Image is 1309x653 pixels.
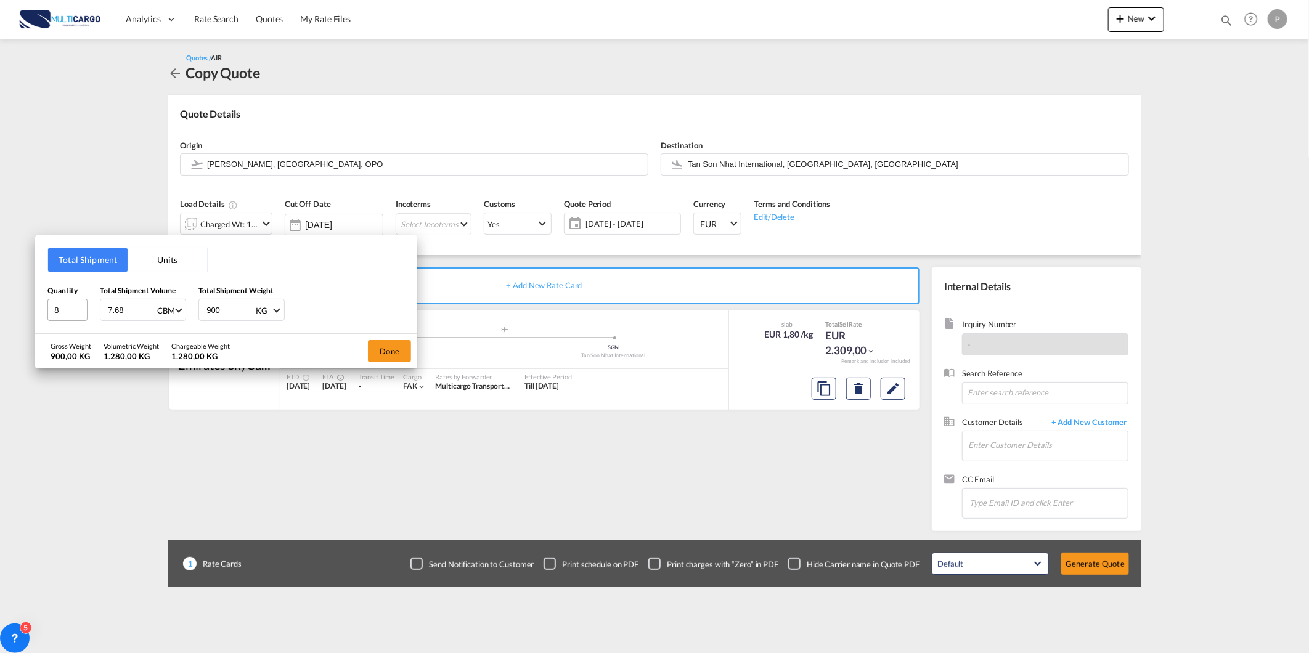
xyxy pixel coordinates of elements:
[171,341,230,351] div: Chargeable Weight
[157,306,175,315] div: CBM
[47,299,88,321] input: Qty
[205,299,255,320] input: Enter weight
[47,286,78,295] span: Quantity
[128,248,207,272] button: Units
[198,286,274,295] span: Total Shipment Weight
[368,340,411,362] button: Done
[100,286,176,295] span: Total Shipment Volume
[107,299,156,320] input: Enter volume
[256,306,267,315] div: KG
[51,351,91,362] div: 900,00 KG
[171,351,230,362] div: 1.280,00 KG
[48,248,128,272] button: Total Shipment
[51,341,91,351] div: Gross Weight
[104,351,159,362] div: 1.280,00 KG
[104,341,159,351] div: Volumetric Weight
